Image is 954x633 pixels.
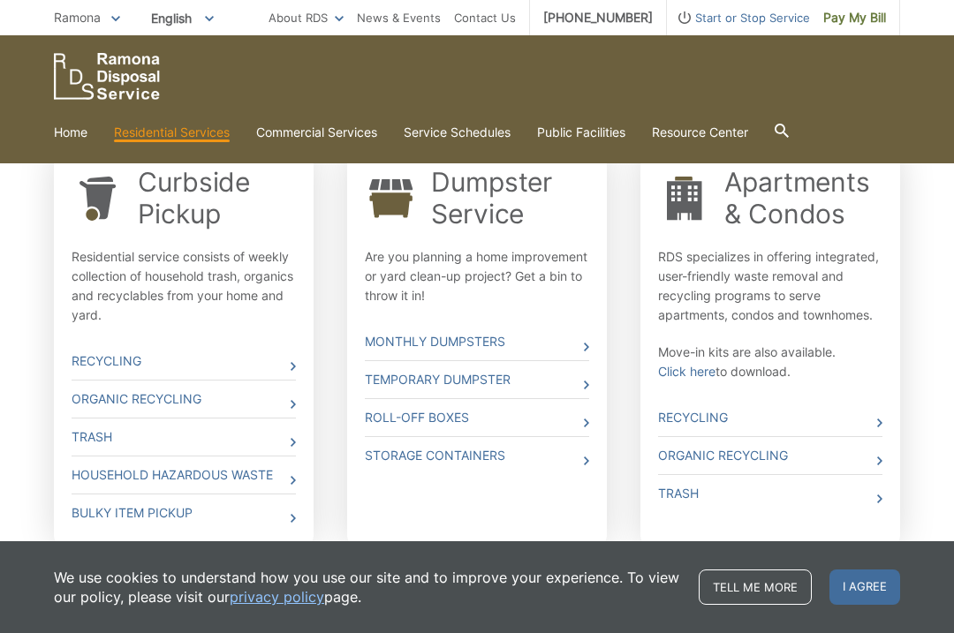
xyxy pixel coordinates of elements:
[138,166,296,230] a: Curbside Pickup
[269,8,344,27] a: About RDS
[72,456,296,494] a: Household Hazardous Waste
[537,123,625,142] a: Public Facilities
[724,166,882,230] a: Apartments & Condos
[658,475,882,512] a: Trash
[72,418,296,456] a: Trash
[72,343,296,380] a: Recycling
[72,494,296,531] a: Bulky Item Pickup
[365,399,589,436] a: Roll-Off Boxes
[72,247,296,325] p: Residential service consists of weekly collection of household trash, organics and recyclables fr...
[823,8,886,27] span: Pay My Bill
[431,166,589,230] a: Dumpster Service
[54,10,101,25] span: Ramona
[658,247,882,325] p: RDS specializes in offering integrated, user-friendly waste removal and recycling programs to ser...
[829,569,900,605] span: I agree
[256,123,377,142] a: Commercial Services
[658,343,882,381] p: Move-in kits are also available. to download.
[658,362,715,381] a: Click here
[114,123,230,142] a: Residential Services
[54,123,87,142] a: Home
[658,437,882,474] a: Organic Recycling
[365,323,589,360] a: Monthly Dumpsters
[365,247,589,305] p: Are you planning a home improvement or yard clean-up project? Get a bin to throw it in!
[357,8,441,27] a: News & Events
[404,123,511,142] a: Service Schedules
[365,361,589,398] a: Temporary Dumpster
[658,399,882,436] a: Recycling
[230,587,324,607] a: privacy policy
[54,53,160,100] a: EDCD logo. Return to the homepage.
[454,8,516,27] a: Contact Us
[138,4,227,33] span: English
[699,569,812,605] a: Tell me more
[365,437,589,474] a: Storage Containers
[72,381,296,418] a: Organic Recycling
[54,568,681,607] p: We use cookies to understand how you use our site and to improve your experience. To view our pol...
[652,123,748,142] a: Resource Center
